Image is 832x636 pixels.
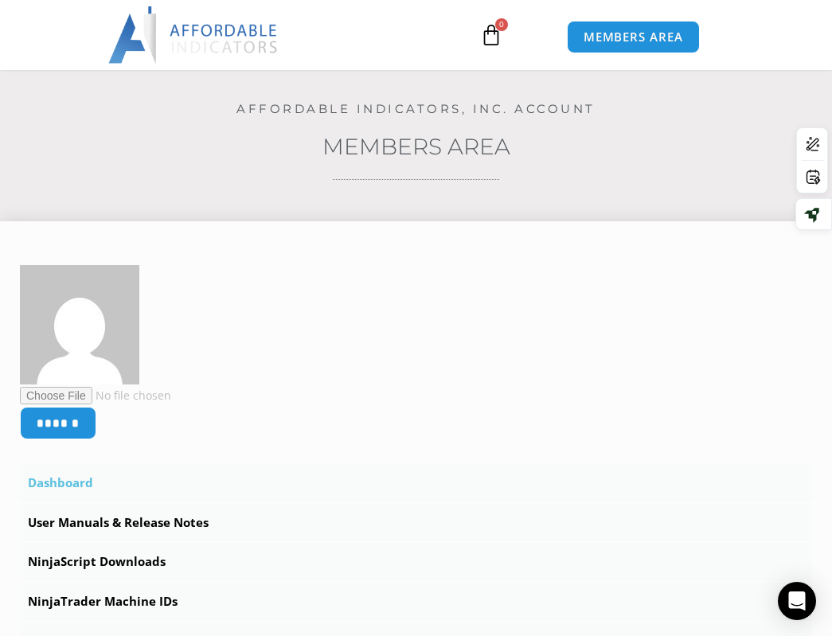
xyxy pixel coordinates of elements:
[778,582,816,620] div: Open Intercom Messenger
[20,543,812,581] a: NinjaScript Downloads
[495,18,508,31] span: 0
[20,265,139,384] img: a64b93beb36b81f0f37a68a6948f81c94855c203967cdb295216adf4871c0393
[236,101,596,116] a: Affordable Indicators, Inc. Account
[456,12,526,58] a: 0
[20,504,812,542] a: User Manuals & Release Notes
[567,21,700,53] a: MEMBERS AREA
[108,6,279,64] img: LogoAI | Affordable Indicators – NinjaTrader
[584,31,683,43] span: MEMBERS AREA
[322,133,510,160] a: Members Area
[20,583,812,621] a: NinjaTrader Machine IDs
[20,464,812,502] a: Dashboard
